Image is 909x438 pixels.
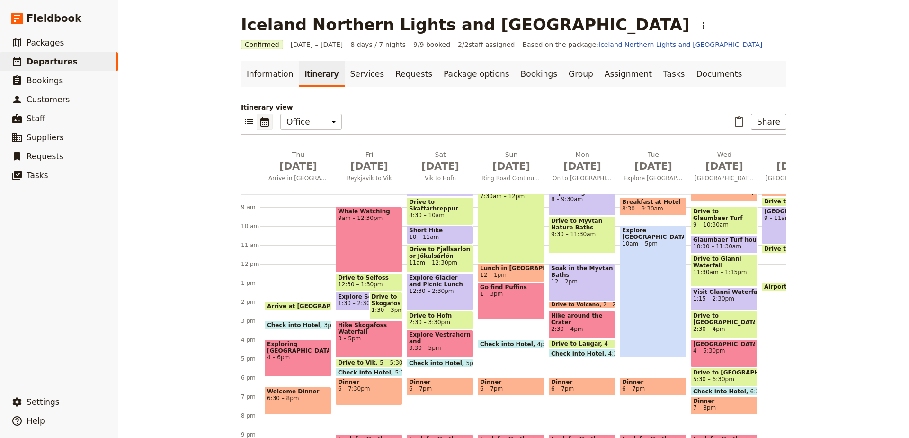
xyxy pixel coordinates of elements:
[551,278,613,285] span: 12 – 2pm
[693,312,755,326] span: Drive to [GEOGRAPHIC_DATA]
[599,61,658,87] a: Assignment
[291,40,343,49] span: [DATE] – [DATE]
[478,174,545,182] span: Ring Road Continued
[693,237,755,243] span: Glaumbaer Turf houses
[478,283,544,320] div: Go find Puffins1 – 3pm
[372,293,401,307] span: Drive to Skogafoss
[480,291,542,297] span: 1 – 3pm
[407,174,474,182] span: Vik to Hofn
[338,281,383,288] span: 12:30 – 1:30pm
[762,283,829,292] div: Airport Transfers1 – 1:30pm
[604,340,636,347] span: 4 – 4:30pm
[478,339,544,348] div: Check into Hotel4pm
[409,234,439,240] span: 10 – 11am
[407,358,473,367] div: Check into Hotel5pm
[407,150,478,185] button: Sat [DATE]Vik to Hofn
[478,377,544,396] div: Dinner6 – 7pm
[690,61,748,87] a: Documents
[691,287,757,310] div: Visit Glanni Waterfall1:15 – 2:30pm
[480,379,542,385] span: Dinner
[409,331,471,345] span: Explore Vestrahorn and [GEOGRAPHIC_DATA]
[608,350,630,356] span: 4:30pm
[267,354,329,361] span: 4 – 6pm
[267,303,368,309] span: Arrive at [GEOGRAPHIC_DATA]
[336,150,407,185] button: Fri [DATE]Reykjavik to Vik
[553,159,612,173] span: [DATE]
[338,369,395,375] span: Check into Hotel
[27,133,64,142] span: Suppliers
[691,150,762,185] button: Wed [DATE][GEOGRAPHIC_DATA]
[691,207,757,235] div: Drive to Glaumbaer Turf houses9 – 10:30am
[549,311,615,339] div: Hike around the Crater2:30 – 4pm
[693,269,755,275] span: 11:30am – 1:15pm
[380,359,412,366] span: 5 – 5:30pm
[409,212,471,219] span: 8:30 – 10am
[338,293,390,300] span: Explore Selfoss
[691,311,757,339] div: Drive to [GEOGRAPHIC_DATA]2:30 – 4pm
[409,288,471,294] span: 12:30 – 2:30pm
[241,279,265,287] div: 1 pm
[691,387,757,396] div: Check into Hotel6:30pm
[553,150,612,173] h2: Mon
[551,385,574,392] span: 6 – 7pm
[409,319,450,326] span: 2:30 – 3:30pm
[549,188,615,216] div: Explore Egilsstaoir8 – 9:30am
[480,341,537,347] span: Check into Hotel
[551,231,613,237] span: 9:30 – 11:30am
[480,284,542,291] span: Go find Puffins
[338,274,400,281] span: Drive to Selfoss
[27,171,48,180] span: Tasks
[409,227,471,234] span: Short Hike
[410,150,470,173] h2: Sat
[549,216,615,254] div: Drive to Myvtan Nature Baths9:30 – 11:30am
[458,40,515,49] span: 2 / 2 staff assigned
[620,174,687,182] span: Explore [GEOGRAPHIC_DATA]
[624,150,683,173] h2: Tue
[390,61,438,87] a: Requests
[369,292,403,320] div: Drive to Skogafoss1:30 – 3pm
[551,218,613,231] span: Drive to Myvtan Nature Baths
[551,265,613,278] span: Soak in the Myvtan Baths
[480,385,503,392] span: 6 – 7pm
[693,388,750,394] span: Check into Hotel
[257,114,273,130] button: Calendar view
[695,159,754,173] span: [DATE]
[338,385,400,392] span: 6 – 7:30pm
[622,240,684,247] span: 10am – 5pm
[620,150,691,185] button: Tue [DATE]Explore [GEOGRAPHIC_DATA]
[265,174,332,182] span: Arrive in [GEOGRAPHIC_DATA]
[409,274,471,288] span: Explore Glacier and Picnic Lunch
[563,61,599,87] a: Group
[537,341,550,347] span: 4pm
[241,336,265,344] div: 4 pm
[549,301,615,308] div: Drive to Volcano2 – 2:15pm
[691,368,757,386] div: Drive to [GEOGRAPHIC_DATA]5:30 – 6:30pm
[336,207,402,273] div: Whale Watching9am – 12:30pm
[241,203,265,211] div: 9 am
[27,95,70,104] span: Customers
[551,302,603,308] span: Drive to Volcano
[622,199,684,205] span: Breakfast at Hotel
[241,374,265,382] div: 6 pm
[750,388,772,394] span: 6:30pm
[409,345,471,351] span: 3:30 – 5pm
[693,295,755,302] span: 1:15 – 2:30pm
[764,246,819,252] span: Drive to Airport
[466,360,479,366] span: 5pm
[324,322,337,328] span: 3pm
[265,339,331,377] div: Exploring [GEOGRAPHIC_DATA]4 – 6pm
[478,264,544,282] div: Lunch in [GEOGRAPHIC_DATA]12 – 1pm
[241,15,690,34] h1: Iceland Northern Lights and [GEOGRAPHIC_DATA]
[27,397,60,407] span: Settings
[693,326,755,332] span: 2:30 – 4pm
[622,205,663,212] span: 8:30 – 9:30am
[395,369,417,375] span: 5:30pm
[762,207,829,244] div: [GEOGRAPHIC_DATA]9 – 11am
[620,197,686,216] div: Breakfast at Hotel8:30 – 9:30am
[27,416,45,426] span: Help
[551,340,604,347] span: Drive to Laugar
[338,322,400,335] span: Hike Skogafoss Waterfall
[267,388,329,395] span: Welcome Dinner
[409,259,471,266] span: 11am – 12:30pm
[551,196,613,202] span: 8 – 9:30am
